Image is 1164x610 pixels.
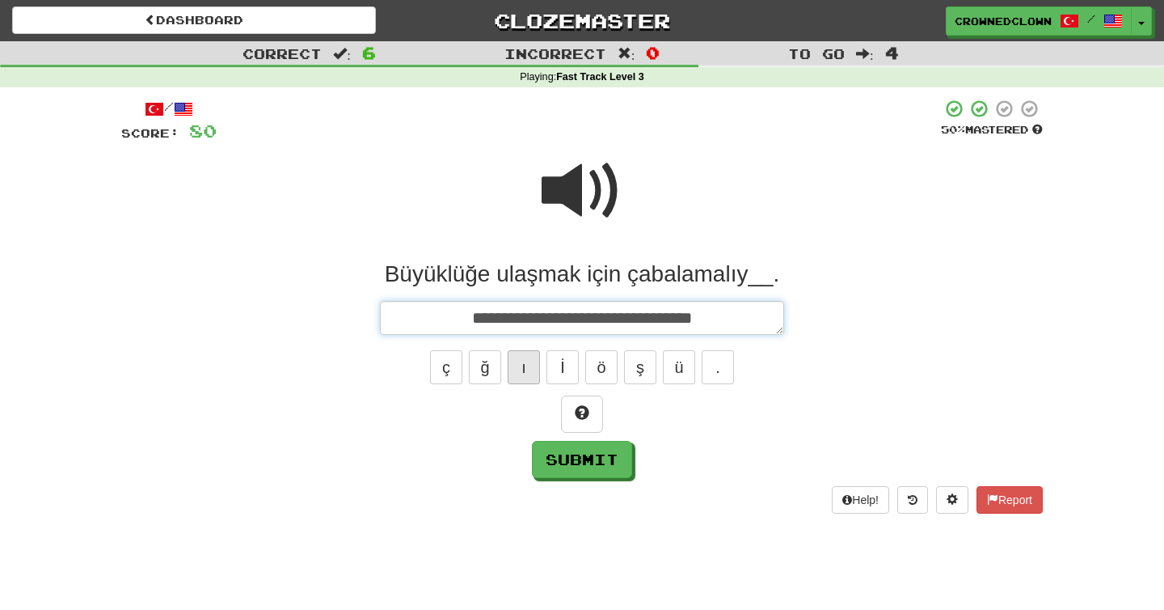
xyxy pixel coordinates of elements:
[508,350,540,384] button: ı
[946,6,1132,36] a: CrownedClown /
[897,486,928,514] button: Round history (alt+y)
[941,123,965,136] span: 50 %
[976,486,1043,514] button: Report
[189,121,217,141] span: 80
[585,350,618,384] button: ö
[941,123,1043,138] div: Mastered
[788,45,845,61] span: To go
[885,43,899,62] span: 4
[1087,13,1095,24] span: /
[532,441,632,478] button: Submit
[400,6,764,35] a: Clozemaster
[121,126,179,140] span: Score:
[618,47,635,61] span: :
[469,350,501,384] button: ğ
[546,350,579,384] button: İ
[333,47,351,61] span: :
[242,45,322,61] span: Correct
[430,350,462,384] button: ç
[624,350,656,384] button: ş
[556,71,644,83] strong: Fast Track Level 3
[663,350,695,384] button: ü
[12,6,376,34] a: Dashboard
[504,45,606,61] span: Incorrect
[561,396,603,433] button: Hint!
[121,99,217,119] div: /
[646,43,660,62] span: 0
[702,350,734,384] button: .
[362,43,376,62] span: 6
[955,14,1052,28] span: CrownedClown
[856,47,874,61] span: :
[121,260,1043,289] div: Büyüklüğe ulaşmak için çabalamalıy__.
[832,486,889,514] button: Help!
